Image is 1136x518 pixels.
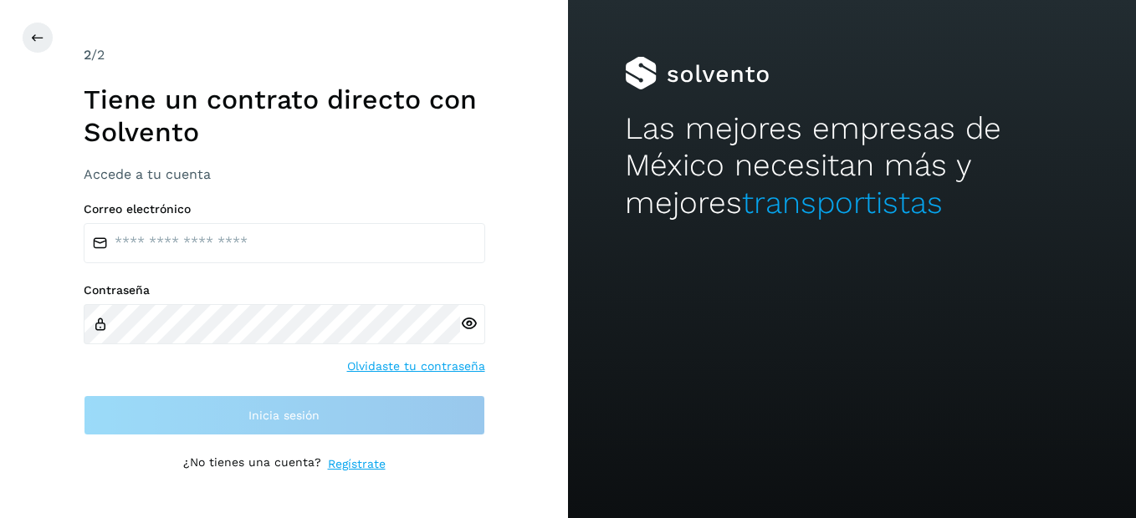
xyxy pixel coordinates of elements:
h3: Accede a tu cuenta [84,166,485,182]
span: Inicia sesión [248,409,320,421]
h1: Tiene un contrato directo con Solvento [84,84,485,148]
label: Correo electrónico [84,202,485,216]
label: Contraseña [84,283,485,297]
h2: Las mejores empresas de México necesitan más y mejores [625,110,1079,221]
span: 2 [84,47,91,63]
span: transportistas [742,185,943,221]
div: /2 [84,45,485,65]
p: ¿No tienes una cuenta? [183,455,321,473]
button: Inicia sesión [84,395,485,435]
a: Regístrate [328,455,386,473]
a: Olvidaste tu contraseña [347,358,485,375]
